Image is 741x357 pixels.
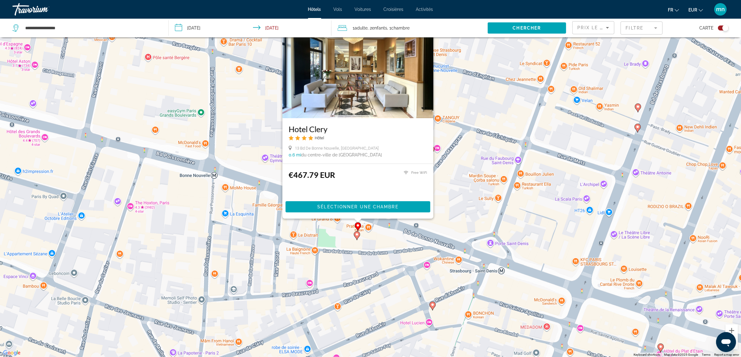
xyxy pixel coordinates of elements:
[288,152,301,157] span: 0.6 mi
[699,24,713,32] span: Carte
[285,204,430,209] a: Sélectionner une chambre
[169,19,331,37] button: Check-in date: Oct 11, 2025 Check-out date: Oct 12, 2025
[401,170,427,175] li: Free WiFi
[288,170,335,179] ins: €467.79 EUR
[354,25,368,30] span: Adulte
[716,332,736,352] iframe: Button to launch messaging window
[384,7,404,12] a: Croisières
[2,349,22,357] img: Google
[712,3,729,16] button: User Menu
[416,7,433,12] a: Activités
[295,146,378,151] span: 13 Bd De Bonne Nouvelle, [GEOGRAPHIC_DATA]
[355,7,371,12] a: Voitures
[353,24,368,32] span: 1
[488,22,566,34] button: Chercher
[12,1,75,17] a: Travorium
[288,135,427,141] div: 4 star Hotel
[688,5,703,14] button: Change currency
[713,25,729,31] button: Toggle map
[285,201,430,212] button: Sélectionner une chambre
[668,5,679,14] button: Change language
[372,25,387,30] span: Enfants
[578,25,626,30] span: Prix le plus bas
[2,349,22,357] a: Open this area in Google Maps (opens a new window)
[387,24,410,32] span: , 1
[334,7,342,12] a: Vols
[301,152,382,157] span: du centre-ville de [GEOGRAPHIC_DATA]
[578,24,609,31] mat-select: Sort by
[282,19,433,118] img: Hotel image
[714,353,739,356] a: Report a map error
[688,7,697,12] span: EUR
[668,7,673,12] span: fr
[391,25,410,30] span: Chambre
[317,204,398,209] span: Sélectionner une chambre
[716,6,725,12] span: mn
[634,353,660,357] button: Keyboard shortcuts
[664,353,698,356] span: Map data ©2025 Google
[368,24,387,32] span: , 2
[621,21,663,35] button: Filter
[702,353,711,356] a: Terms (opens in new tab)
[308,7,321,12] a: Hôtels
[725,324,738,337] button: Zoom in
[288,124,427,134] a: Hotel Clery
[315,136,324,140] span: Hôtel
[513,25,541,30] span: Chercher
[331,19,488,37] button: Travelers: 1 adult, 2 children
